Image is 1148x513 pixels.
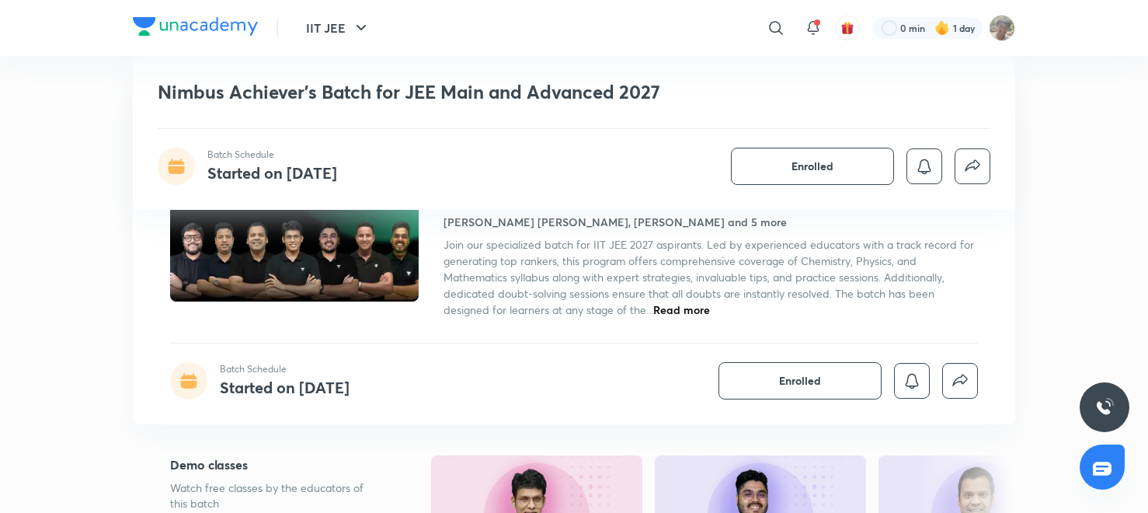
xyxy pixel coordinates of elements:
[835,16,860,40] button: avatar
[207,162,337,183] h4: Started on [DATE]
[989,15,1015,41] img: Shashwat Mathur
[170,455,381,474] h5: Demo classes
[220,377,350,398] h4: Started on [DATE]
[934,20,950,36] img: streak
[297,12,380,44] button: IIT JEE
[444,214,787,230] h4: [PERSON_NAME] [PERSON_NAME], [PERSON_NAME] and 5 more
[653,302,710,317] span: Read more
[444,237,974,317] span: Join our specialized batch for IIT JEE 2027 aspirants. Led by experienced educators with a track ...
[168,160,421,303] img: Thumbnail
[840,21,854,35] img: avatar
[731,148,894,185] button: Enrolled
[220,362,350,376] p: Batch Schedule
[207,148,337,162] p: Batch Schedule
[158,81,766,103] h1: Nimbus Achiever’s Batch for JEE Main and Advanced 2027
[133,17,258,40] a: Company Logo
[1095,398,1114,417] img: ttu
[170,480,381,511] p: Watch free classes by the educators of this batch
[791,159,833,174] span: Enrolled
[718,362,882,400] button: Enrolled
[779,373,821,389] span: Enrolled
[133,17,258,36] img: Company Logo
